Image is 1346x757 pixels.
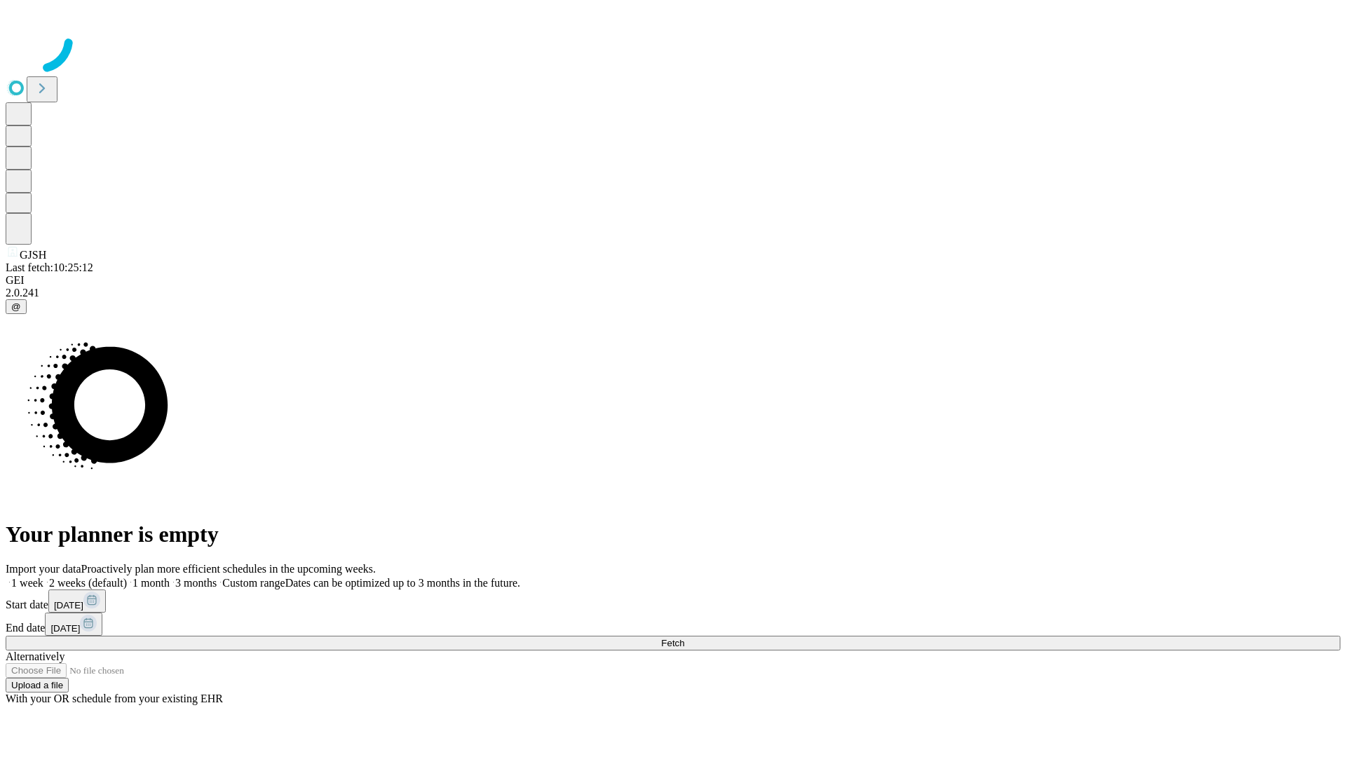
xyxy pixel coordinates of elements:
[6,299,27,314] button: @
[6,274,1340,287] div: GEI
[54,600,83,611] span: [DATE]
[6,261,93,273] span: Last fetch: 10:25:12
[6,589,1340,613] div: Start date
[45,613,102,636] button: [DATE]
[6,521,1340,547] h1: Your planner is empty
[6,287,1340,299] div: 2.0.241
[6,636,1340,650] button: Fetch
[20,249,46,261] span: GJSH
[6,650,64,662] span: Alternatively
[6,693,223,704] span: With your OR schedule from your existing EHR
[132,577,170,589] span: 1 month
[661,638,684,648] span: Fetch
[222,577,285,589] span: Custom range
[50,623,80,634] span: [DATE]
[6,613,1340,636] div: End date
[6,678,69,693] button: Upload a file
[49,577,127,589] span: 2 weeks (default)
[81,563,376,575] span: Proactively plan more efficient schedules in the upcoming weeks.
[11,577,43,589] span: 1 week
[175,577,217,589] span: 3 months
[48,589,106,613] button: [DATE]
[6,563,81,575] span: Import your data
[11,301,21,312] span: @
[285,577,520,589] span: Dates can be optimized up to 3 months in the future.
